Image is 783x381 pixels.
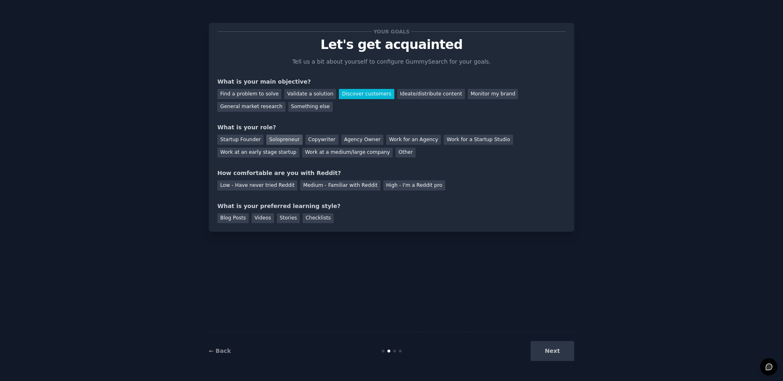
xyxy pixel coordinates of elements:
[217,78,566,86] div: What is your main objective?
[386,135,441,145] div: Work for an Agency
[339,89,394,99] div: Discover customers
[217,38,566,52] p: Let's get acquainted
[396,148,416,158] div: Other
[217,102,285,112] div: General market research
[305,135,338,145] div: Copywriter
[300,180,380,190] div: Medium - Familiar with Reddit
[302,148,393,158] div: Work at a medium/large company
[217,180,297,190] div: Low - Have never tried Reddit
[397,89,465,99] div: Ideate/distribute content
[303,213,334,224] div: Checklists
[266,135,302,145] div: Solopreneur
[217,202,566,210] div: What is your preferred learning style?
[209,348,231,354] a: ← Back
[468,89,518,99] div: Monitor my brand
[341,135,383,145] div: Agency Owner
[217,169,566,177] div: How comfortable are you with Reddit?
[372,27,411,36] span: Your goals
[444,135,513,145] div: Work for a Startup Studio
[217,213,249,224] div: Blog Posts
[284,89,336,99] div: Validate a solution
[217,123,566,132] div: What is your role?
[383,180,445,190] div: High - I'm a Reddit pro
[217,135,263,145] div: Startup Founder
[252,213,274,224] div: Videos
[217,148,299,158] div: Work at an early stage startup
[217,89,281,99] div: Find a problem to solve
[289,58,494,66] p: Tell us a bit about yourself to configure GummySearch for your goals.
[277,213,300,224] div: Stories
[288,102,333,112] div: Something else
